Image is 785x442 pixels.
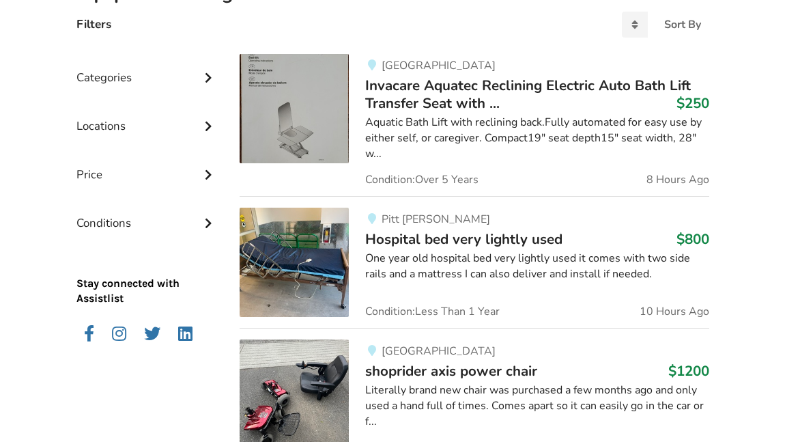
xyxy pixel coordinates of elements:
span: Pitt [PERSON_NAME] [382,212,490,227]
span: shoprider axis power chair [365,361,537,381]
span: Hospital bed very lightly used [365,230,562,249]
img: bedroom equipment-hospital bed very lightly used [240,208,349,317]
img: bathroom safety-invacare aquatec reclining electric auto bath lift transfer seat with remote [240,54,349,163]
div: Locations [76,92,218,140]
p: Stay connected with Assistlist [76,238,218,307]
a: bathroom safety-invacare aquatec reclining electric auto bath lift transfer seat with remote[GEOG... [240,54,709,196]
span: [GEOGRAPHIC_DATA] [382,344,496,359]
span: [GEOGRAPHIC_DATA] [382,58,496,73]
span: 10 Hours Ago [640,306,709,317]
span: Invacare Aquatec Reclining Electric Auto Bath Lift Transfer Seat with ... [365,76,691,113]
div: Literally brand new chair was purchased a few months ago and only used a hand full of times. Come... [365,383,709,430]
h4: Filters [76,16,111,32]
div: Sort By [664,19,701,30]
h3: $1200 [668,362,709,380]
span: Condition: Less Than 1 Year [365,306,500,317]
span: Condition: Over 5 Years [365,174,479,185]
h3: $800 [676,230,709,248]
div: Price [76,140,218,189]
div: Aquatic Bath Lift with reclining back.Fully automated for easy use by either self, or caregiver. ... [365,115,709,162]
h3: $250 [676,94,709,112]
div: Categories [76,43,218,92]
div: Conditions [76,189,218,237]
span: 8 Hours Ago [646,174,709,185]
div: One year old hospital bed very lightly used it comes with two side rails and a mattress I can als... [365,251,709,282]
a: bedroom equipment-hospital bed very lightly usedPitt [PERSON_NAME]Hospital bed very lightly used$... [240,196,709,328]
